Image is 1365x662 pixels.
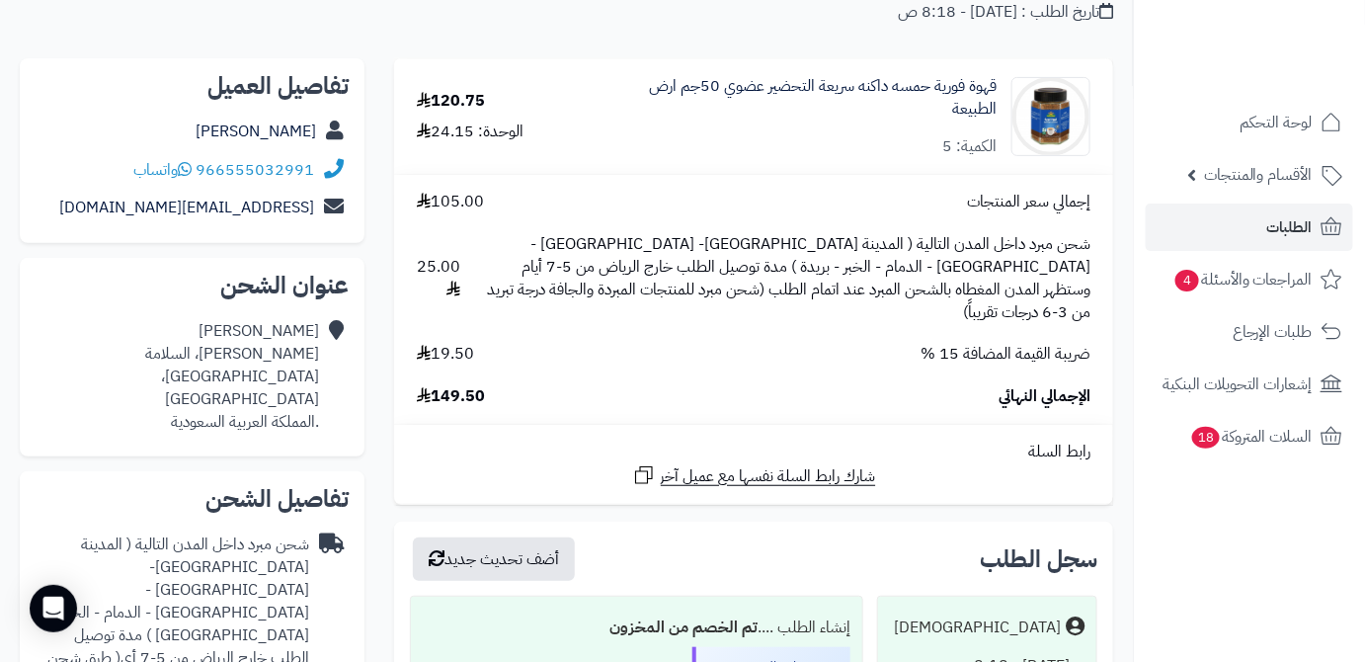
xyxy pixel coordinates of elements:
span: الإجمالي النهائي [999,385,1090,408]
span: ضريبة القيمة المضافة 15 % [921,343,1090,366]
div: [DEMOGRAPHIC_DATA] [894,617,1061,639]
div: الوحدة: 24.15 [417,121,523,143]
span: إجمالي سعر المنتجات [967,191,1090,213]
a: [PERSON_NAME] [196,120,316,143]
div: تاريخ الطلب : [DATE] - 8:18 ص [898,1,1113,24]
a: طلبات الإرجاع [1146,308,1353,356]
span: 18 [1192,427,1220,449]
span: 149.50 [417,385,485,408]
img: 1750689748-%D9%82%D9%87%D9%88%D8%A9%20%D8%B3%D8%B1%D9%8A%D8%B9%D8%A9%20%D8%A7%D9%84%D8%AA%D8%AD%D... [1012,77,1089,156]
div: Open Intercom Messenger [30,585,77,632]
a: لوحة التحكم [1146,99,1353,146]
a: قهوة فورية حمسه داكنه سريعة التحضير عضوي 50جم ارض الطبيعة [603,75,998,121]
span: الطلبات [1267,213,1313,241]
a: [EMAIL_ADDRESS][DOMAIN_NAME] [59,196,314,219]
h2: تفاصيل الشحن [36,487,349,511]
span: إشعارات التحويلات البنكية [1163,371,1313,398]
a: واتساب [133,158,192,182]
span: الأقسام والمنتجات [1204,161,1313,189]
a: المراجعات والأسئلة4 [1146,256,1353,303]
button: أضف تحديث جديد [413,538,575,581]
a: 966555032991 [196,158,314,182]
span: شحن مبرد داخل المدن التالية ( المدينة [GEOGRAPHIC_DATA]- [GEOGRAPHIC_DATA] - [GEOGRAPHIC_DATA] - ... [480,233,1090,323]
span: السلات المتروكة [1190,423,1313,451]
div: الكمية: 5 [942,135,997,158]
div: إنشاء الطلب .... [423,609,850,647]
h3: سجل الطلب [980,547,1097,571]
span: شارك رابط السلة نفسها مع عميل آخر [661,465,876,488]
span: 19.50 [417,343,474,366]
a: إشعارات التحويلات البنكية [1146,361,1353,408]
span: 4 [1175,270,1199,291]
div: [PERSON_NAME] [PERSON_NAME]، السلامة [GEOGRAPHIC_DATA]، [GEOGRAPHIC_DATA] .المملكة العربية السعودية [36,320,319,433]
div: رابط السلة [402,441,1105,463]
span: لوحة التحكم [1240,109,1313,136]
a: الطلبات [1146,204,1353,251]
h2: تفاصيل العميل [36,74,349,98]
h2: عنوان الشحن [36,274,349,297]
a: السلات المتروكة18 [1146,413,1353,460]
b: تم الخصم من المخزون [609,616,758,639]
a: شارك رابط السلة نفسها مع عميل آخر [632,463,876,488]
img: logo-2.png [1231,52,1346,94]
span: المراجعات والأسئلة [1173,266,1313,293]
div: 120.75 [417,90,485,113]
span: 105.00 [417,191,484,213]
span: طلبات الإرجاع [1233,318,1313,346]
span: 25.00 [417,256,460,301]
